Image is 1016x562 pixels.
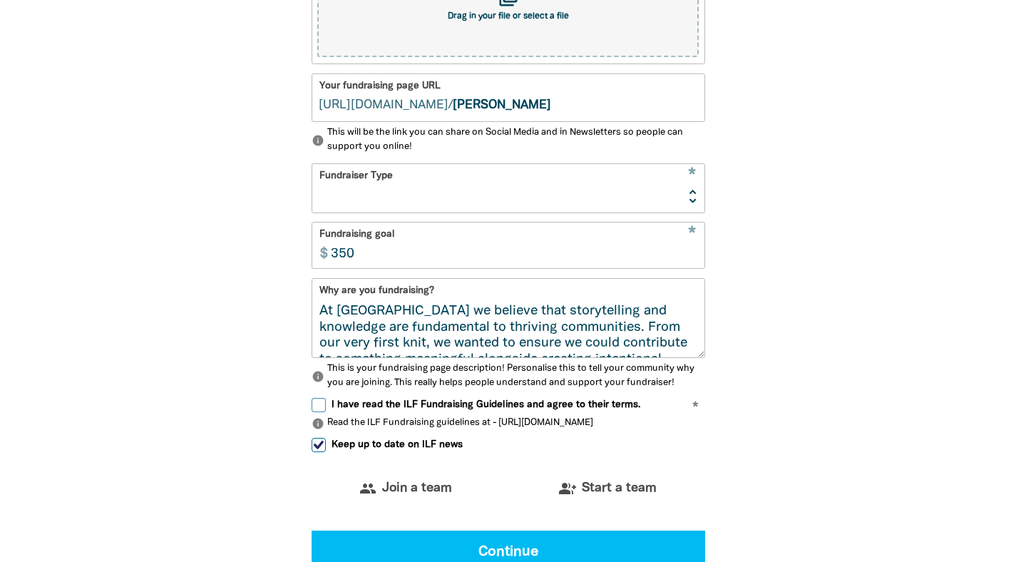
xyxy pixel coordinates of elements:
[332,438,463,451] span: Keep up to date on ILF news
[312,74,704,121] div: fundraising.ilf.org.au/angela-atkinson
[382,482,452,495] span: Join a team
[582,482,657,495] span: Start a team
[511,469,705,509] button: group_addStart a team
[312,304,704,357] textarea: At [GEOGRAPHIC_DATA] we believe that storytelling and knowledge are fundamental to thriving commu...
[324,223,704,268] input: eg. 350
[312,362,705,390] p: This is your fundraising page description! Personalise this to tell your community why you are jo...
[312,370,324,383] i: info
[319,97,448,114] span: [DOMAIN_NAME][URL]
[312,417,324,430] i: info
[312,223,329,268] span: $
[448,12,569,21] span: Drag in your file or select a file
[312,469,501,509] button: groupJoin a team
[312,126,705,154] p: This will be the link you can share on Social Media and in Newsletters so people can support you ...
[332,398,640,412] span: I have read the ILF Fundraising Guidelines and agree to their terms.
[312,417,705,431] p: Read the ILF Fundraising guidelines at - [URL][DOMAIN_NAME]
[312,74,453,121] span: /
[312,438,326,452] input: Keep up to date on ILF news
[312,398,326,412] input: I have read the ILF Fundraising Guidelines and agree to their terms.
[692,402,699,414] i: Required
[312,134,324,147] i: info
